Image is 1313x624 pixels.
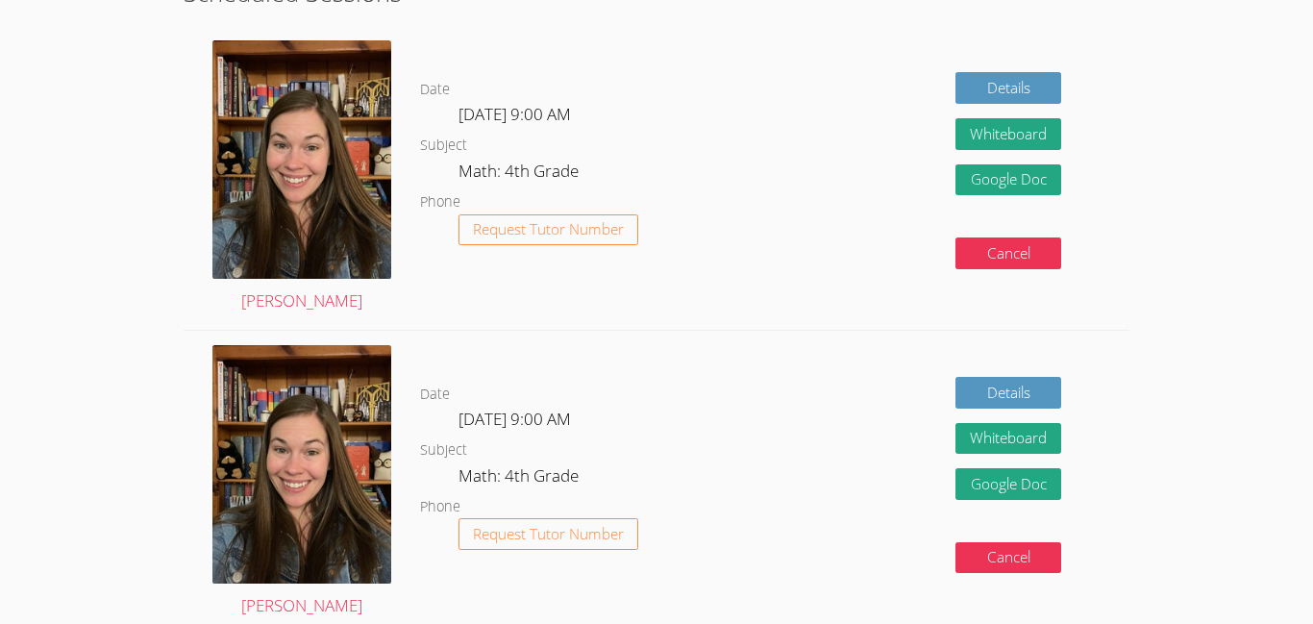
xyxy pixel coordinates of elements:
dt: Phone [420,495,460,519]
a: Google Doc [955,164,1061,196]
a: Details [955,72,1061,104]
dt: Date [420,383,450,407]
a: [PERSON_NAME] [212,40,391,315]
img: avatar.png [212,345,391,584]
a: Details [955,377,1061,409]
button: Cancel [955,237,1061,269]
button: Whiteboard [955,118,1061,150]
span: [DATE] 9:00 AM [458,408,571,430]
button: Request Tutor Number [458,214,638,246]
a: Google Doc [955,468,1061,500]
dt: Subject [420,134,467,158]
button: Request Tutor Number [458,518,638,550]
dt: Phone [420,190,460,214]
span: Request Tutor Number [473,527,624,541]
span: Request Tutor Number [473,222,624,237]
a: [PERSON_NAME] [212,345,391,620]
dt: Subject [420,438,467,462]
dt: Date [420,78,450,102]
button: Cancel [955,542,1061,574]
img: avatar.png [212,40,391,279]
dd: Math: 4th Grade [458,158,582,190]
dd: Math: 4th Grade [458,462,582,495]
button: Whiteboard [955,423,1061,455]
span: [DATE] 9:00 AM [458,103,571,125]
